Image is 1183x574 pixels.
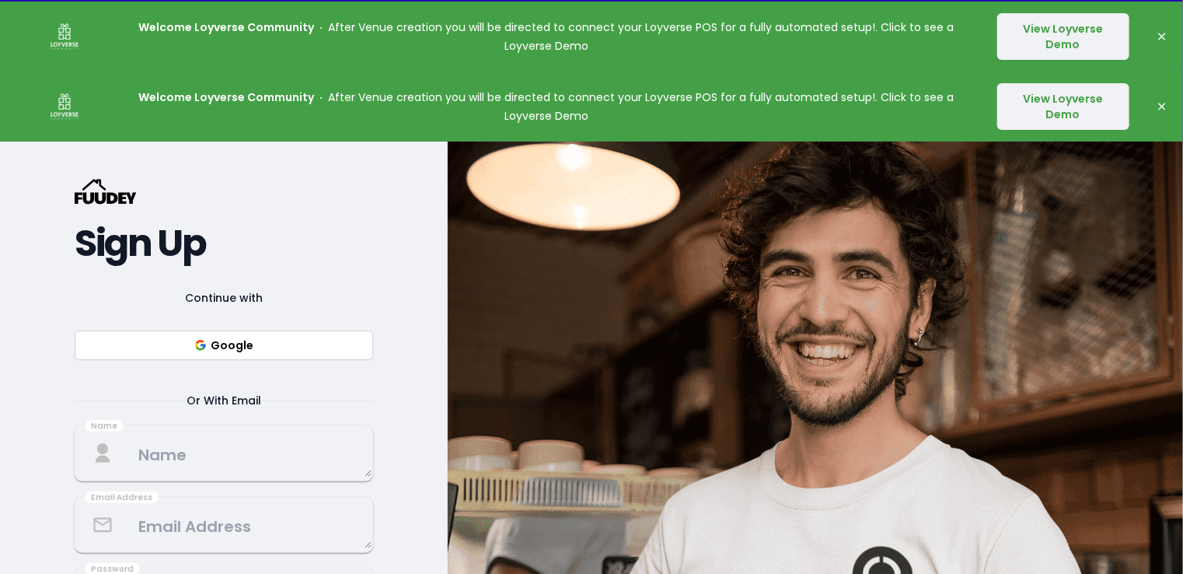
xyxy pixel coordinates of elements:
[75,229,373,257] h2: Sign Up
[118,88,975,125] p: After Venue creation you will be directed to connect your Loyverse POS for a fully automated setu...
[85,492,159,504] div: Email Address
[118,18,975,55] p: After Venue creation you will be directed to connect your Loyverse POS for a fully automated setu...
[168,391,280,410] span: Or With Email
[85,420,124,432] div: Name
[75,331,373,360] button: Google
[997,13,1129,60] button: View Loyverse Demo
[166,289,281,307] span: Continue with
[138,19,314,35] strong: Welcome Loyverse Community
[997,83,1129,130] button: View Loyverse Demo
[75,179,137,205] svg: {/* Added fill="currentColor" here */} {/* This rectangle defines the background. Its explicit fi...
[138,89,314,105] strong: Welcome Loyverse Community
